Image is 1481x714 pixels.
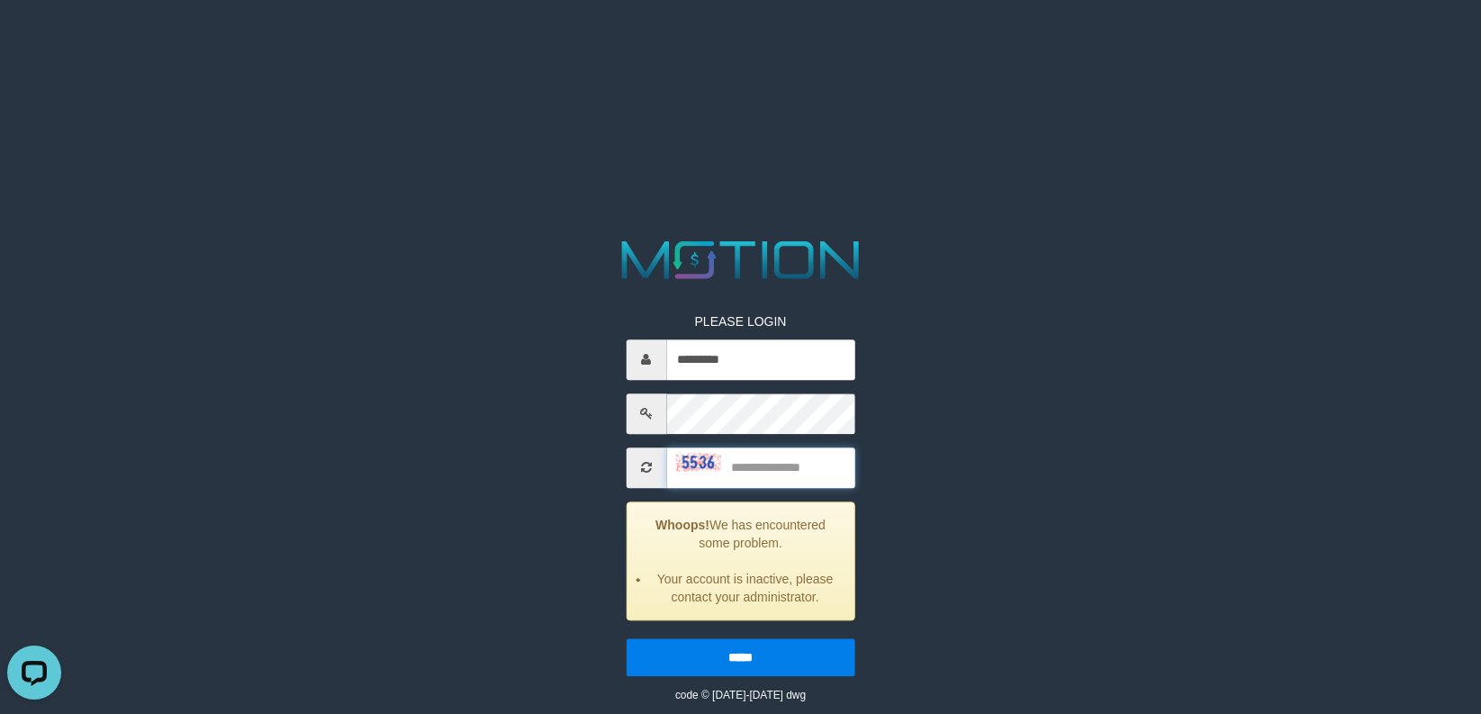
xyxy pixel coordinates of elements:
small: code © [DATE]-[DATE] dwg [675,689,806,701]
strong: Whoops! [655,518,709,532]
img: captcha [675,453,720,471]
button: Open LiveChat chat widget [7,7,61,61]
img: MOTION_logo.png [611,234,871,285]
p: PLEASE LOGIN [626,312,854,330]
div: We has encountered some problem. [626,502,854,620]
li: Your account is inactive, please contact your administrator. [649,570,840,606]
